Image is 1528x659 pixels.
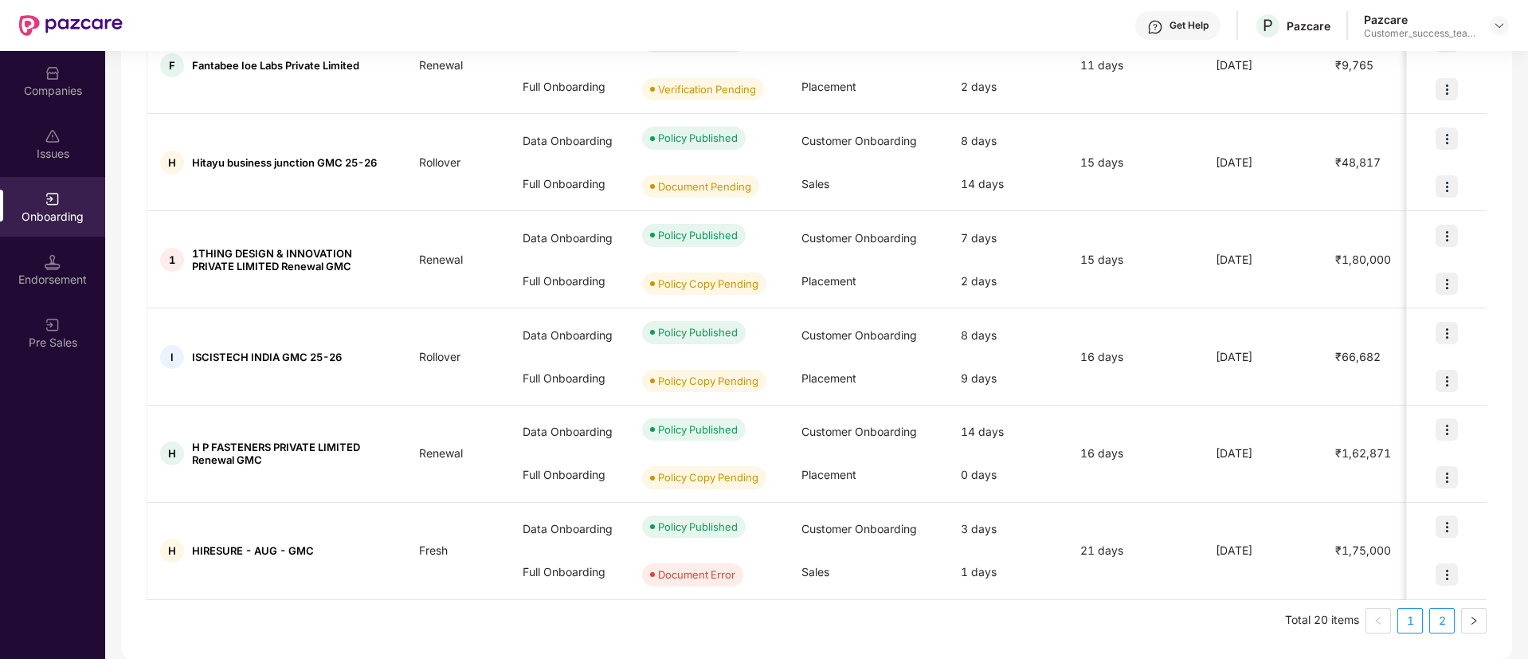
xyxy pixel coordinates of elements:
[45,191,61,207] img: svg+xml;base64,PHN2ZyB3aWR0aD0iMjAiIGhlaWdodD0iMjAiIHZpZXdCb3g9IjAgMCAyMCAyMCIgZmlsbD0ibm9uZSIgeG...
[801,134,917,147] span: Customer Onboarding
[192,59,359,72] span: Fantabee Ioe Labs Private Limited
[1429,608,1455,634] li: 2
[1170,19,1209,32] div: Get Help
[1322,543,1404,557] span: ₹1,75,000
[1364,27,1475,40] div: Customer_success_team_lead
[510,314,629,357] div: Data Onboarding
[192,544,314,557] span: HIRESURE - AUG - GMC
[658,373,758,389] div: Policy Copy Pending
[1364,12,1475,27] div: Pazcare
[801,371,856,385] span: Placement
[45,317,61,333] img: svg+xml;base64,PHN2ZyB3aWR0aD0iMjAiIGhlaWdodD0iMjAiIHZpZXdCb3g9IjAgMCAyMCAyMCIgZmlsbD0ibm9uZSIgeG...
[1436,370,1458,392] img: icon
[1436,225,1458,247] img: icon
[510,410,629,453] div: Data Onboarding
[658,324,738,340] div: Policy Published
[658,422,738,437] div: Policy Published
[801,231,917,245] span: Customer Onboarding
[948,217,1068,260] div: 7 days
[1430,609,1454,633] a: 2
[801,522,917,535] span: Customer Onboarding
[801,274,856,288] span: Placement
[1203,251,1322,269] div: [DATE]
[406,543,460,557] span: Fresh
[658,567,735,583] div: Document Error
[45,254,61,270] img: svg+xml;base64,PHN2ZyB3aWR0aD0iMTQuNSIgaGVpZ2h0PSIxNC41IiB2aWV3Qm94PSIwIDAgMTYgMTYiIGZpbGw9Im5vbm...
[160,248,184,272] div: 1
[658,130,738,146] div: Policy Published
[948,163,1068,206] div: 14 days
[801,565,829,579] span: Sales
[1322,350,1393,363] span: ₹66,682
[1461,608,1487,634] button: right
[658,469,758,485] div: Policy Copy Pending
[1203,542,1322,559] div: [DATE]
[1322,253,1404,266] span: ₹1,80,000
[801,328,917,342] span: Customer Onboarding
[192,247,394,273] span: 1THING DESIGN & INNOVATION PRIVATE LIMITED Renewal GMC
[1203,154,1322,171] div: [DATE]
[160,441,184,465] div: H
[1068,542,1203,559] div: 21 days
[948,65,1068,108] div: 2 days
[1068,57,1203,74] div: 11 days
[510,260,629,303] div: Full Onboarding
[1436,273,1458,295] img: icon
[510,217,629,260] div: Data Onboarding
[948,120,1068,163] div: 8 days
[1436,322,1458,344] img: icon
[948,410,1068,453] div: 14 days
[1398,609,1422,633] a: 1
[1147,19,1163,35] img: svg+xml;base64,PHN2ZyBpZD0iSGVscC0zMngzMiIgeG1sbnM9Imh0dHA6Ly93d3cudzMub3JnLzIwMDAvc3ZnIiB3aWR0aD...
[1436,175,1458,198] img: icon
[948,508,1068,551] div: 3 days
[45,128,61,144] img: svg+xml;base64,PHN2ZyBpZD0iSXNzdWVzX2Rpc2FibGVkIiB4bWxucz0iaHR0cDovL3d3dy53My5vcmcvMjAwMC9zdmciIH...
[1436,418,1458,441] img: icon
[1436,563,1458,586] img: icon
[1068,251,1203,269] div: 15 days
[1365,608,1391,634] button: left
[192,156,377,169] span: Hitayu business junction GMC 25-26
[1436,516,1458,538] img: icon
[1493,19,1506,32] img: svg+xml;base64,PHN2ZyBpZD0iRHJvcGRvd24tMzJ4MzIiIHhtbG5zPSJodHRwOi8vd3d3LnczLm9yZy8yMDAwL3N2ZyIgd2...
[406,253,476,266] span: Renewal
[1397,608,1423,634] li: 1
[1373,616,1383,626] span: left
[948,551,1068,594] div: 1 days
[406,350,473,363] span: Rollover
[192,351,342,363] span: ISCISTECH INDIA GMC 25-26
[1322,58,1386,72] span: ₹9,765
[1436,127,1458,150] img: icon
[1068,154,1203,171] div: 15 days
[1436,466,1458,488] img: icon
[1287,18,1330,33] div: Pazcare
[1203,348,1322,366] div: [DATE]
[658,227,738,243] div: Policy Published
[658,276,758,292] div: Policy Copy Pending
[192,441,394,466] span: H P FASTENERS PRIVATE LIMITED Renewal GMC
[1461,608,1487,634] li: Next Page
[1436,78,1458,100] img: icon
[510,65,629,108] div: Full Onboarding
[1285,608,1359,634] li: Total 20 items
[1203,57,1322,74] div: [DATE]
[1068,348,1203,366] div: 16 days
[510,453,629,496] div: Full Onboarding
[1068,445,1203,462] div: 16 days
[1365,608,1391,634] li: Previous Page
[510,357,629,400] div: Full Onboarding
[160,345,184,369] div: I
[658,178,751,194] div: Document Pending
[510,120,629,163] div: Data Onboarding
[160,53,184,77] div: F
[658,519,738,535] div: Policy Published
[1263,16,1273,35] span: P
[801,425,917,438] span: Customer Onboarding
[948,453,1068,496] div: 0 days
[801,468,856,481] span: Placement
[948,260,1068,303] div: 2 days
[1469,616,1479,626] span: right
[160,151,184,175] div: H
[510,163,629,206] div: Full Onboarding
[801,80,856,93] span: Placement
